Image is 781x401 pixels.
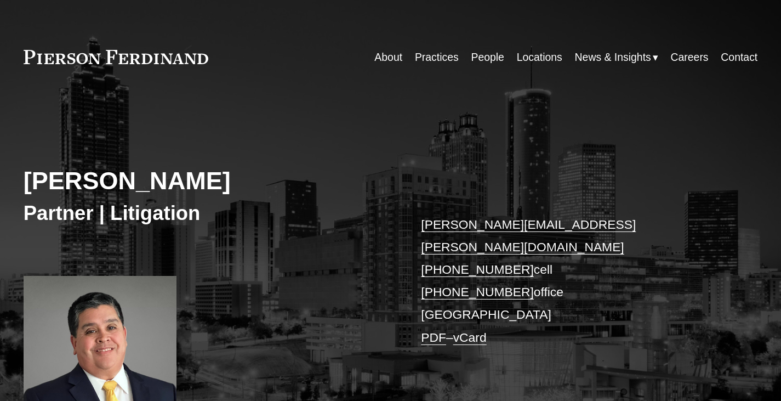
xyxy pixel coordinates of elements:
a: Practices [415,47,459,68]
span: News & Insights [575,48,651,67]
h2: [PERSON_NAME] [24,166,391,196]
h3: Partner | Litigation [24,201,391,225]
a: vCard [453,330,487,344]
a: Locations [517,47,562,68]
a: PDF [421,330,446,344]
a: [PHONE_NUMBER] [421,262,534,276]
a: [PERSON_NAME][EMAIL_ADDRESS][PERSON_NAME][DOMAIN_NAME] [421,217,636,254]
a: About [374,47,402,68]
a: Careers [671,47,709,68]
a: People [471,47,504,68]
a: [PHONE_NUMBER] [421,285,534,299]
p: cell office [GEOGRAPHIC_DATA] – [421,213,727,349]
a: folder dropdown [575,47,658,68]
a: Contact [721,47,757,68]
